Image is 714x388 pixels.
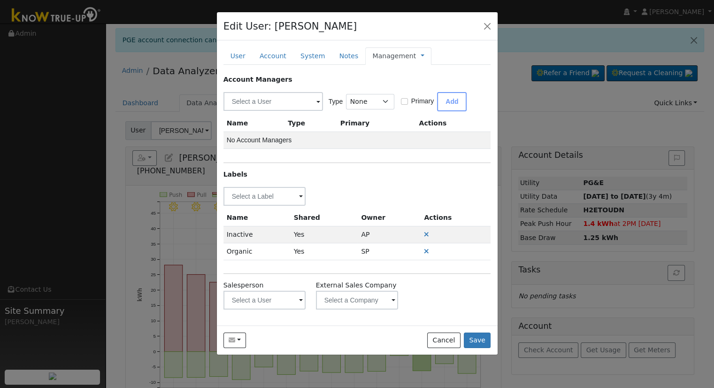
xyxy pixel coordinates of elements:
a: Notes [332,47,365,65]
td: Adriana Pointdexter [358,226,421,243]
th: Actions [415,115,491,132]
td: No Account Managers [223,132,491,149]
a: Remove Label [424,248,429,255]
input: Select a User [223,291,306,310]
button: danmac271@hotmail.com [223,333,246,349]
td: Yes [291,243,358,260]
input: Select a Label [223,187,306,206]
th: Shared [291,210,358,226]
th: Name [223,210,291,226]
label: Salesperson [223,280,264,290]
label: Type [329,97,343,107]
strong: Labels [223,171,247,178]
th: Owner [358,210,421,226]
a: Remove Label [424,231,429,238]
th: Primary [337,115,416,132]
input: Select a Company [316,291,399,310]
th: Type [284,115,337,132]
button: Cancel [427,333,461,349]
td: Samantha Perry [358,243,421,260]
input: Primary [401,98,407,105]
input: Select a User [223,92,323,111]
td: Inactive [223,226,291,243]
td: Yes [291,226,358,243]
label: External Sales Company [316,280,397,290]
th: Name [223,115,285,132]
h4: Edit User: [PERSON_NAME] [223,19,357,34]
th: Actions [421,210,491,226]
a: User [223,47,253,65]
a: Management [372,51,416,61]
button: Save [464,333,491,349]
label: Primary [411,96,434,106]
td: Organic [223,243,291,260]
strong: Account Managers [223,76,292,83]
a: System [293,47,332,65]
a: Account [253,47,293,65]
button: Add [437,92,467,111]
